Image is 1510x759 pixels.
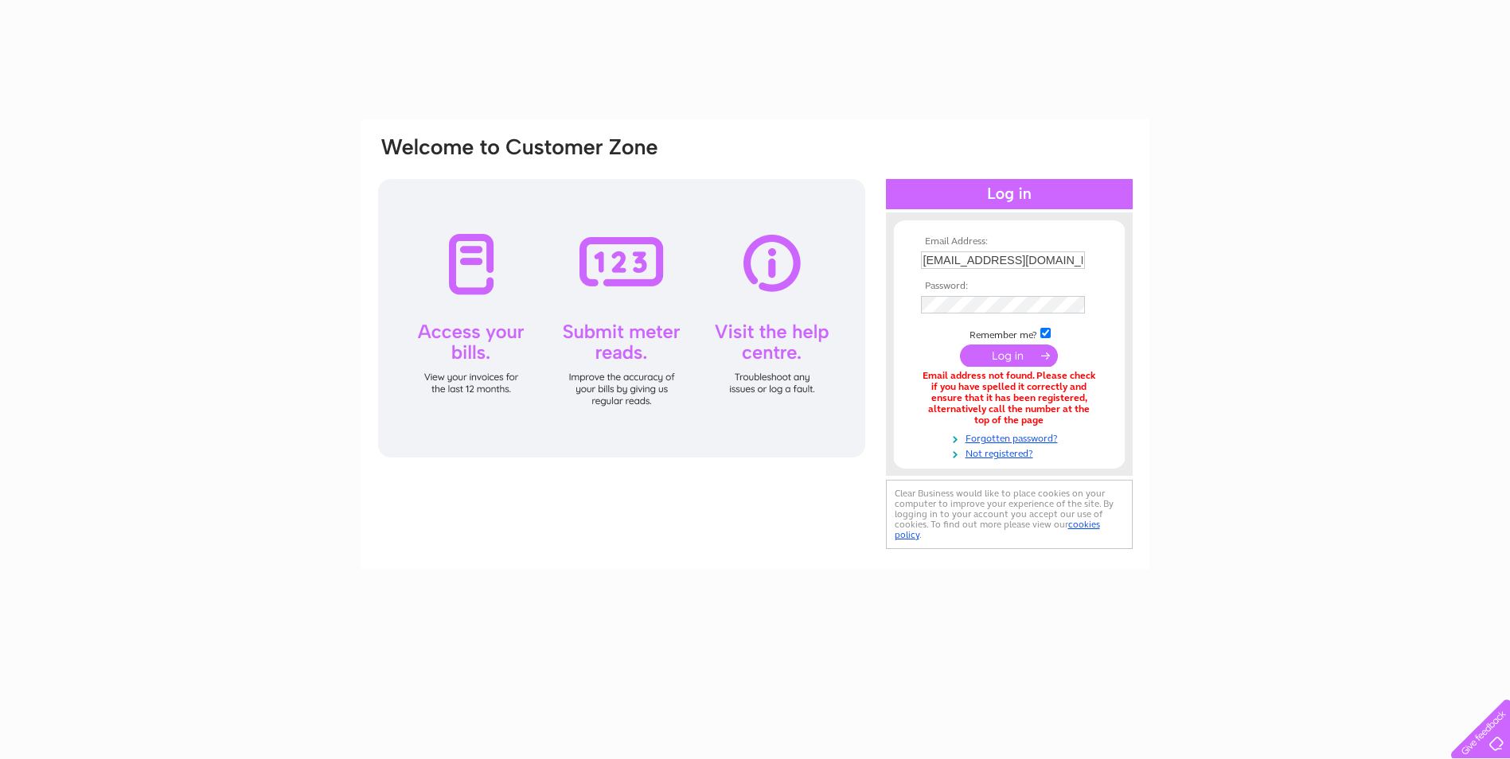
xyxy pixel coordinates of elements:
[895,519,1100,540] a: cookies policy
[917,236,1102,247] th: Email Address:
[917,281,1102,292] th: Password:
[921,445,1102,460] a: Not registered?
[917,325,1102,341] td: Remember me?
[960,344,1058,367] input: Submit
[1067,254,1079,267] img: npw-badge-icon-locked.svg
[886,480,1133,549] div: Clear Business would like to place cookies on your computer to improve your experience of the sit...
[921,430,1102,445] a: Forgotten password?
[921,371,1098,426] div: Email address not found. Please check if you have spelled it correctly and ensure that it has bee...
[1067,298,1079,311] img: npw-badge-icon-locked.svg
